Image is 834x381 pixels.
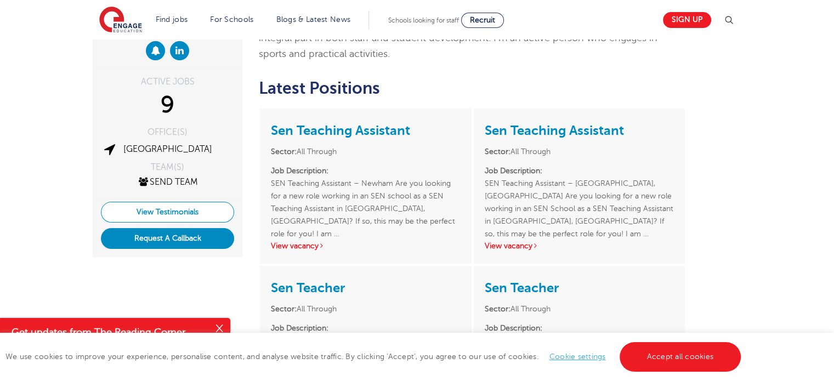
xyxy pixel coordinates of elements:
[271,145,460,158] li: All Through
[210,15,253,24] a: For Schools
[485,167,542,175] strong: Job Description:
[276,15,351,24] a: Blogs & Latest News
[101,128,234,137] div: OFFICE(S)
[101,163,234,172] div: TEAM(S)
[388,16,459,24] span: Schools looking for staff
[271,280,345,295] a: Sen Teacher
[101,92,234,119] div: 9
[485,164,674,228] p: SEN Teaching Assistant – [GEOGRAPHIC_DATA], [GEOGRAPHIC_DATA] Are you looking for a new role work...
[485,242,538,250] a: View vacancy
[470,16,495,24] span: Recruit
[485,145,674,158] li: All Through
[271,242,325,250] a: View vacancy
[485,280,559,295] a: Sen Teacher
[271,123,410,138] a: Sen Teaching Assistant
[485,324,542,332] strong: Job Description:
[271,303,460,315] li: All Through
[156,15,188,24] a: Find jobs
[101,77,234,86] div: ACTIVE JOBS
[5,352,744,361] span: We use cookies to improve your experience, personalise content, and analyse website traffic. By c...
[485,305,510,313] strong: Sector:
[271,324,328,332] strong: Job Description:
[485,147,510,156] strong: Sector:
[663,12,711,28] a: Sign up
[137,177,198,187] a: SEND Team
[208,318,230,340] button: Close
[123,144,212,154] a: [GEOGRAPHIC_DATA]
[271,305,297,313] strong: Sector:
[461,13,504,28] a: Recruit
[549,352,606,361] a: Cookie settings
[485,303,674,315] li: All Through
[271,164,460,228] p: SEN Teaching Assistant – Newham Are you looking for a new role working in an SEN school as a SEN ...
[99,7,142,34] img: Engage Education
[485,123,624,138] a: Sen Teaching Assistant
[620,342,741,372] a: Accept all cookies
[271,167,328,175] strong: Job Description:
[259,79,686,98] h2: Latest Positions
[12,326,207,339] h4: Get updates from The Reading Corner
[101,202,234,223] a: View Testimonials
[271,147,297,156] strong: Sector:
[101,228,234,249] button: Request A Callback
